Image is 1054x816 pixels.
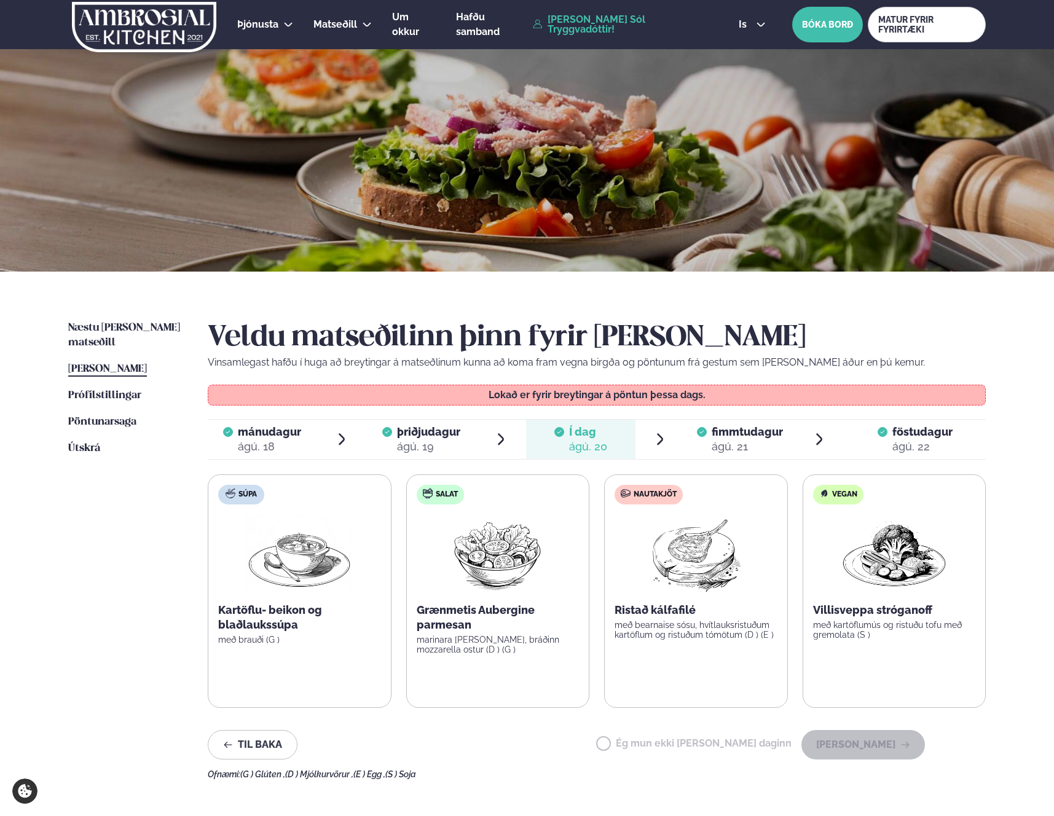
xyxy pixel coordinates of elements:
span: Í dag [569,425,607,439]
div: ágú. 20 [569,439,607,454]
span: (S ) Soja [385,769,416,779]
a: Næstu [PERSON_NAME] matseðill [68,321,183,350]
p: með brauði (G ) [218,635,381,645]
button: [PERSON_NAME] [801,730,925,759]
img: logo [71,2,218,52]
span: Um okkur [392,11,419,37]
a: Matseðill [313,17,357,32]
span: (D ) Mjólkurvörur , [285,769,353,779]
span: Nautakjöt [634,490,677,500]
div: ágú. 22 [892,439,953,454]
img: soup.svg [226,488,235,498]
span: föstudagur [892,425,953,438]
p: marinara [PERSON_NAME], bráðinn mozzarella ostur (D ) (G ) [417,635,580,654]
a: Pöntunarsaga [68,415,136,430]
p: Vinsamlegast hafðu í huga að breytingar á matseðlinum kunna að koma fram vegna birgða og pöntunum... [208,355,986,370]
span: mánudagur [238,425,301,438]
a: Um okkur [392,10,436,39]
a: [PERSON_NAME] [68,362,147,377]
span: Vegan [832,490,857,500]
a: Þjónusta [237,17,278,32]
img: Vegan.png [840,514,948,593]
img: Lamb-Meat.png [642,514,750,593]
button: BÓKA BORÐ [792,7,863,42]
a: Útskrá [68,441,100,456]
p: Grænmetis Aubergine parmesan [417,603,580,632]
span: Hafðu samband [456,11,500,37]
img: beef.svg [621,488,631,498]
span: Prófílstillingar [68,390,141,401]
span: Útskrá [68,443,100,453]
span: Pöntunarsaga [68,417,136,427]
img: Soup.png [245,514,353,593]
button: is [729,20,775,29]
span: fimmtudagur [712,425,783,438]
span: [PERSON_NAME] [68,364,147,374]
a: Prófílstillingar [68,388,141,403]
span: þriðjudagur [397,425,460,438]
span: (G ) Glúten , [240,769,285,779]
p: með bearnaise sósu, hvítlauksristuðum kartöflum og ristuðum tómötum (D ) (E ) [615,620,777,640]
button: Til baka [208,730,297,759]
span: Súpa [238,490,257,500]
span: (E ) Egg , [353,769,385,779]
img: Vegan.svg [819,488,829,498]
img: Salad.png [443,514,552,593]
a: MATUR FYRIR FYRIRTÆKI [868,7,986,42]
span: is [739,20,750,29]
a: Cookie settings [12,779,37,804]
div: Ofnæmi: [208,769,986,779]
div: ágú. 18 [238,439,301,454]
p: með kartöflumús og ristuðu tofu með gremolata (S ) [813,620,976,640]
a: [PERSON_NAME] Sól Tryggvadóttir! [533,15,710,34]
img: salad.svg [423,488,433,498]
p: Lokað er fyrir breytingar á pöntun þessa dags. [221,390,973,400]
span: Salat [436,490,458,500]
a: Hafðu samband [456,10,527,39]
div: ágú. 19 [397,439,460,454]
span: Matseðill [313,18,357,30]
span: Þjónusta [237,18,278,30]
h2: Veldu matseðilinn þinn fyrir [PERSON_NAME] [208,321,986,355]
p: Villisveppa stróganoff [813,603,976,618]
p: Ristað kálfafilé [615,603,777,618]
span: Næstu [PERSON_NAME] matseðill [68,323,180,348]
div: ágú. 21 [712,439,783,454]
p: Kartöflu- beikon og blaðlaukssúpa [218,603,381,632]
